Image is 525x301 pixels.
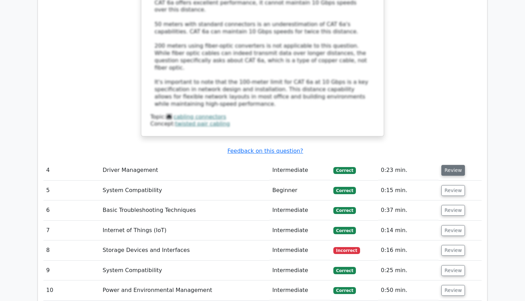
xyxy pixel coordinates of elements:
td: System Compatibility [100,261,270,280]
span: Correct [333,287,356,294]
div: Concept: [150,120,375,128]
a: cabling connectors [174,113,226,120]
td: Intermediate [269,261,331,280]
span: Correct [333,167,356,174]
td: Internet of Things (IoT) [100,221,270,240]
td: 0:50 min. [378,280,439,300]
div: Topic: [150,113,375,121]
button: Review [441,165,465,176]
td: Intermediate [269,221,331,240]
td: 7 [43,221,100,240]
td: Power and Environmental Management [100,280,270,300]
td: 0:37 min. [378,200,439,220]
td: 0:25 min. [378,261,439,280]
td: 0:15 min. [378,181,439,200]
a: twisted pair cabling [175,120,230,127]
span: Incorrect [333,247,360,254]
td: 0:23 min. [378,160,439,180]
td: Intermediate [269,280,331,300]
td: 6 [43,200,100,220]
td: Intermediate [269,160,331,180]
td: Intermediate [269,200,331,220]
span: Correct [333,227,356,234]
button: Review [441,225,465,236]
button: Review [441,205,465,216]
td: Driver Management [100,160,270,180]
td: 9 [43,261,100,280]
td: 8 [43,240,100,260]
td: 0:14 min. [378,221,439,240]
td: Intermediate [269,240,331,260]
button: Review [441,285,465,296]
td: 10 [43,280,100,300]
td: Storage Devices and Interfaces [100,240,270,260]
button: Review [441,185,465,196]
td: 4 [43,160,100,180]
span: Correct [333,207,356,214]
td: Basic Troubleshooting Techniques [100,200,270,220]
td: 0:16 min. [378,240,439,260]
span: Correct [333,267,356,274]
td: Beginner [269,181,331,200]
span: Correct [333,187,356,194]
a: Feedback on this question? [227,148,303,154]
td: System Compatibility [100,181,270,200]
button: Review [441,245,465,256]
td: 5 [43,181,100,200]
button: Review [441,265,465,276]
